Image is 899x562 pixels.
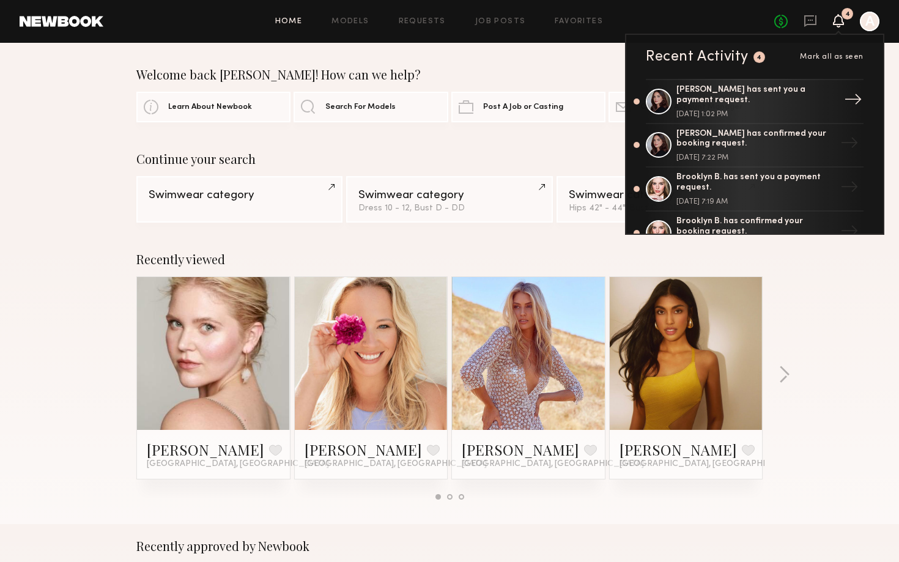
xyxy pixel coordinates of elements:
[136,539,763,553] div: Recently approved by Newbook
[676,129,835,150] div: [PERSON_NAME] has confirmed your booking request.
[676,198,835,205] div: [DATE] 7:19 AM
[835,129,864,161] div: →
[475,18,526,26] a: Job Posts
[800,53,864,61] span: Mark all as seen
[646,50,749,64] div: Recent Activity
[860,12,879,31] a: A
[149,190,330,201] div: Swimwear category
[136,252,763,267] div: Recently viewed
[839,86,867,117] div: →
[331,18,369,26] a: Models
[609,92,763,122] a: Contact Account Manager
[294,92,448,122] a: Search For Models
[646,168,864,212] a: Brooklyn B. has sent you a payment request.[DATE] 7:19 AM→
[676,154,835,161] div: [DATE] 7:22 PM
[358,204,540,213] div: Dress 10 - 12, Bust D - DD
[646,79,864,124] a: [PERSON_NAME] has sent you a payment request.[DATE] 1:02 PM→
[676,111,835,118] div: [DATE] 1:02 PM
[147,459,329,469] span: [GEOGRAPHIC_DATA], [GEOGRAPHIC_DATA]
[557,176,763,223] a: Swimwear categoryHips 42" - 44", Bust D - DD
[136,152,763,166] div: Continue your search
[462,459,644,469] span: [GEOGRAPHIC_DATA], [GEOGRAPHIC_DATA]
[305,459,487,469] span: [GEOGRAPHIC_DATA], [GEOGRAPHIC_DATA]
[346,176,552,223] a: Swimwear categoryDress 10 - 12, Bust D - DD
[620,440,737,459] a: [PERSON_NAME]
[555,18,603,26] a: Favorites
[451,92,605,122] a: Post A Job or Casting
[835,173,864,205] div: →
[676,85,835,106] div: [PERSON_NAME] has sent you a payment request.
[646,124,864,168] a: [PERSON_NAME] has confirmed your booking request.[DATE] 7:22 PM→
[676,172,835,193] div: Brooklyn B. has sent you a payment request.
[569,204,750,213] div: Hips 42" - 44", Bust D - DD
[147,440,264,459] a: [PERSON_NAME]
[835,217,864,249] div: →
[136,67,763,82] div: Welcome back [PERSON_NAME]! How can we help?
[462,440,579,459] a: [PERSON_NAME]
[757,54,762,61] div: 4
[275,18,303,26] a: Home
[569,190,750,201] div: Swimwear category
[136,176,342,223] a: Swimwear category
[845,11,850,18] div: 4
[646,212,864,256] a: Brooklyn B. has confirmed your booking request.→
[136,92,290,122] a: Learn About Newbook
[620,459,802,469] span: [GEOGRAPHIC_DATA], [GEOGRAPHIC_DATA]
[168,103,252,111] span: Learn About Newbook
[399,18,446,26] a: Requests
[358,190,540,201] div: Swimwear category
[483,103,563,111] span: Post A Job or Casting
[676,216,835,237] div: Brooklyn B. has confirmed your booking request.
[305,440,422,459] a: [PERSON_NAME]
[325,103,396,111] span: Search For Models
